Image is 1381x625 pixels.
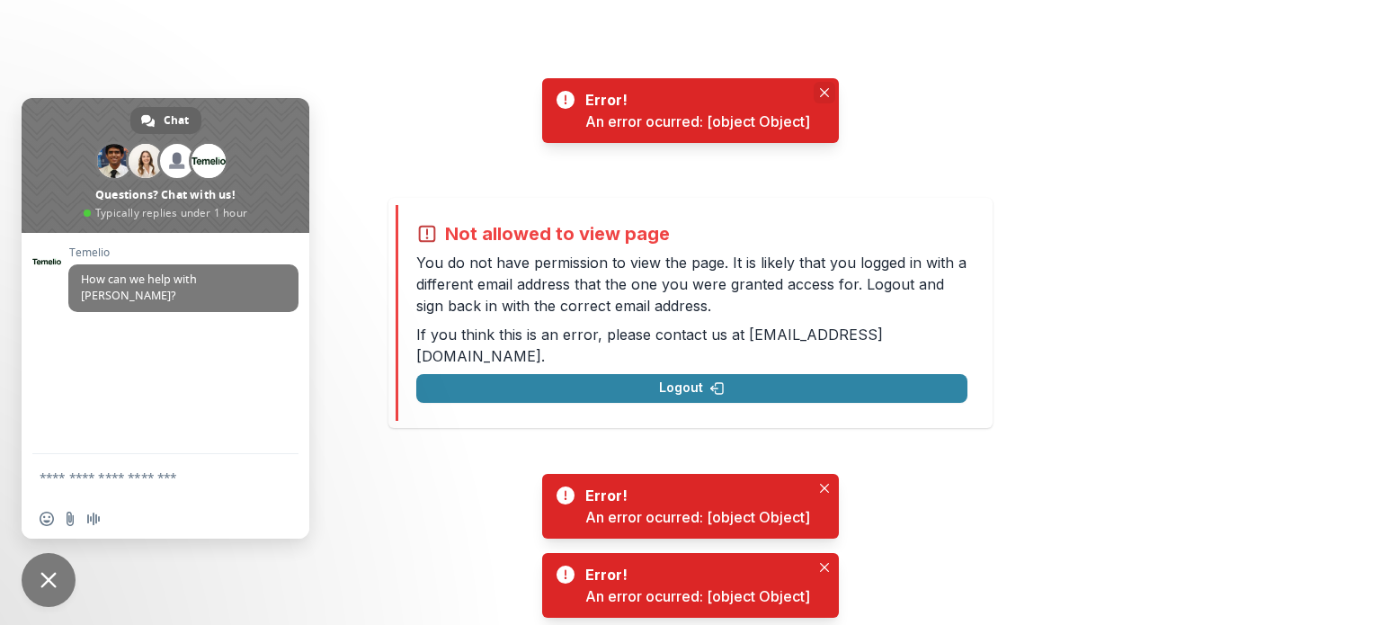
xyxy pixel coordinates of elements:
span: Send a file [63,512,77,526]
a: [EMAIL_ADDRESS][DOMAIN_NAME] [416,326,883,365]
div: An error ocurred: [object Object] [585,111,810,132]
div: Error! [585,485,803,506]
div: An error ocurred: [object Object] [585,585,810,607]
button: Close [814,557,835,578]
div: Error! [585,564,803,585]
span: Audio message [86,512,101,526]
button: Close [814,478,835,499]
span: Insert an emoji [40,512,54,526]
textarea: Compose your message... [40,469,252,486]
p: You do not have permission to view the page. It is likely that you logged in with a different ema... [416,252,967,317]
button: Logout [416,374,967,403]
div: Chat [130,107,201,134]
div: Close chat [22,553,76,607]
p: If you think this is an error, please contact us at . [416,324,967,367]
span: Chat [164,107,189,134]
span: Temelio [68,246,298,259]
span: How can we help with [PERSON_NAME]? [81,272,197,303]
h2: Not allowed to view page [445,223,670,245]
div: An error ocurred: [object Object] [585,506,810,528]
div: Error! [585,89,803,111]
button: Close [814,82,835,103]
